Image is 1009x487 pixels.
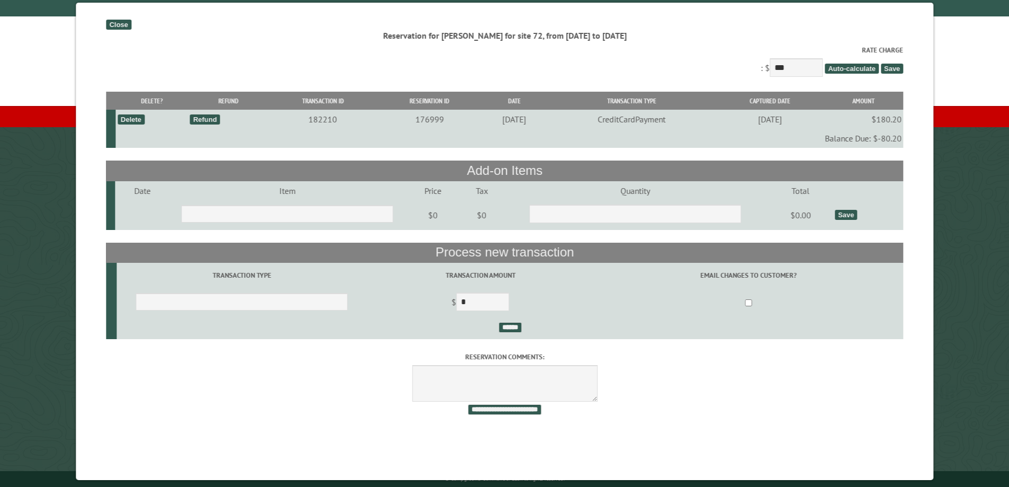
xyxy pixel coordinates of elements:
[106,30,903,41] div: Reservation for [PERSON_NAME] for site 72, from [DATE] to [DATE]
[106,161,903,181] th: Add-on Items
[445,475,565,482] small: © Campground Commander LLC. All rights reserved.
[115,92,188,110] th: Delete?
[106,45,903,55] label: Rate Charge
[405,200,460,230] td: $0
[481,92,546,110] th: Date
[377,110,481,129] td: 176999
[188,92,268,110] th: Refund
[106,45,903,79] div: : $
[115,129,903,148] td: Balance Due: $-80.20
[547,92,716,110] th: Transaction Type
[169,181,405,200] td: Item
[595,270,901,280] label: Email changes to customer?
[377,92,481,110] th: Reservation ID
[117,114,144,125] div: Delete
[268,92,378,110] th: Transaction ID
[405,181,460,200] td: Price
[106,20,131,30] div: Close
[716,110,823,129] td: [DATE]
[823,110,903,129] td: $180.20
[716,92,823,110] th: Captured Date
[118,270,365,280] label: Transaction Type
[825,64,879,74] span: Auto-calculate
[767,181,833,200] td: Total
[368,270,592,280] label: Transaction Amount
[823,92,903,110] th: Amount
[115,181,168,200] td: Date
[547,110,716,129] td: CreditCardPayment
[367,288,594,318] td: $
[190,114,220,125] div: Refund
[767,200,833,230] td: $0.00
[106,243,903,263] th: Process new transaction
[460,200,503,230] td: $0
[835,210,857,220] div: Save
[881,64,903,74] span: Save
[460,181,503,200] td: Tax
[106,352,903,362] label: Reservation comments:
[503,181,768,200] td: Quantity
[268,110,378,129] td: 182210
[481,110,546,129] td: [DATE]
